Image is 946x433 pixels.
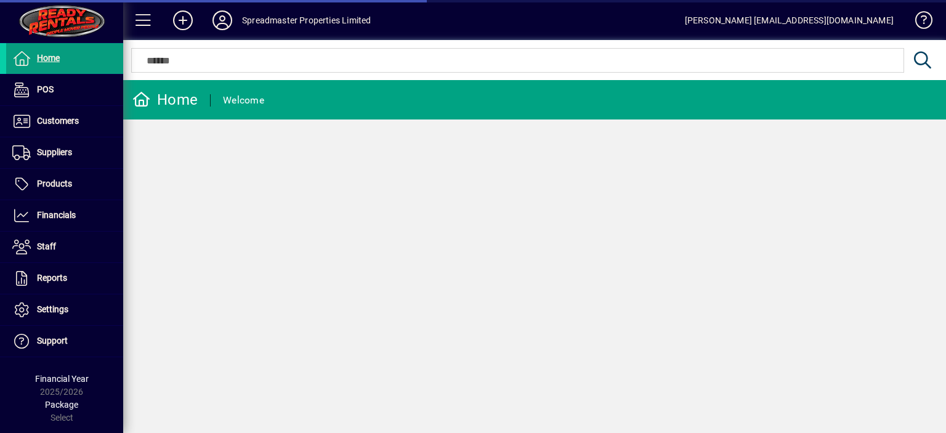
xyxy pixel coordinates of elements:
[45,400,78,410] span: Package
[37,53,60,63] span: Home
[6,106,123,137] a: Customers
[203,9,242,31] button: Profile
[6,200,123,231] a: Financials
[37,241,56,251] span: Staff
[223,91,264,110] div: Welcome
[37,273,67,283] span: Reports
[6,326,123,357] a: Support
[163,9,203,31] button: Add
[6,294,123,325] a: Settings
[6,169,123,200] a: Products
[35,374,89,384] span: Financial Year
[37,179,72,188] span: Products
[37,304,68,314] span: Settings
[132,90,198,110] div: Home
[37,210,76,220] span: Financials
[6,263,123,294] a: Reports
[6,232,123,262] a: Staff
[37,336,68,346] span: Support
[37,147,72,157] span: Suppliers
[6,75,123,105] a: POS
[37,84,54,94] span: POS
[37,116,79,126] span: Customers
[242,10,371,30] div: Spreadmaster Properties Limited
[6,137,123,168] a: Suppliers
[906,2,931,42] a: Knowledge Base
[685,10,894,30] div: [PERSON_NAME] [EMAIL_ADDRESS][DOMAIN_NAME]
